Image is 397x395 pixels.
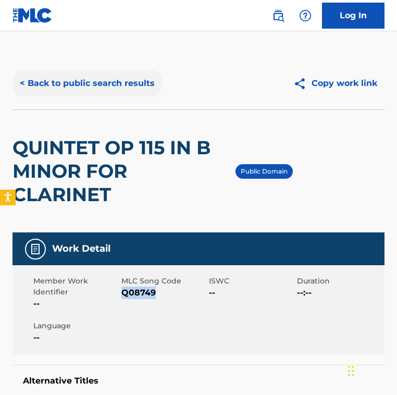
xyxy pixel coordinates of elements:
[297,276,382,287] span: Duration
[268,5,289,26] a: Public Search
[348,355,354,387] div: Drag
[13,70,162,96] button: < Back to public search results
[286,70,384,96] button: Copy work link
[295,5,316,26] div: Help
[33,320,119,331] span: Language
[272,9,284,22] img: search
[293,77,312,90] img: Copy work link
[241,167,288,176] p: Public Domain
[33,331,119,344] span: --
[121,287,207,299] span: Q08749
[13,136,235,206] h2: QUINTET OP 115 IN B MINOR FOR CLARINET
[33,276,119,298] span: Member Work Identifier
[29,243,42,255] img: Work Detail
[297,287,382,299] span: --:--
[209,276,294,287] span: ISWC
[121,276,207,287] span: MLC Song Code
[209,287,294,299] span: --
[33,298,119,310] span: --
[345,345,397,395] iframe: Chat Widget
[13,8,53,23] img: MLC Logo
[322,3,384,29] a: Log In
[23,376,374,386] h5: Alternative Titles
[52,243,110,255] h5: Work Detail
[299,9,312,22] img: help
